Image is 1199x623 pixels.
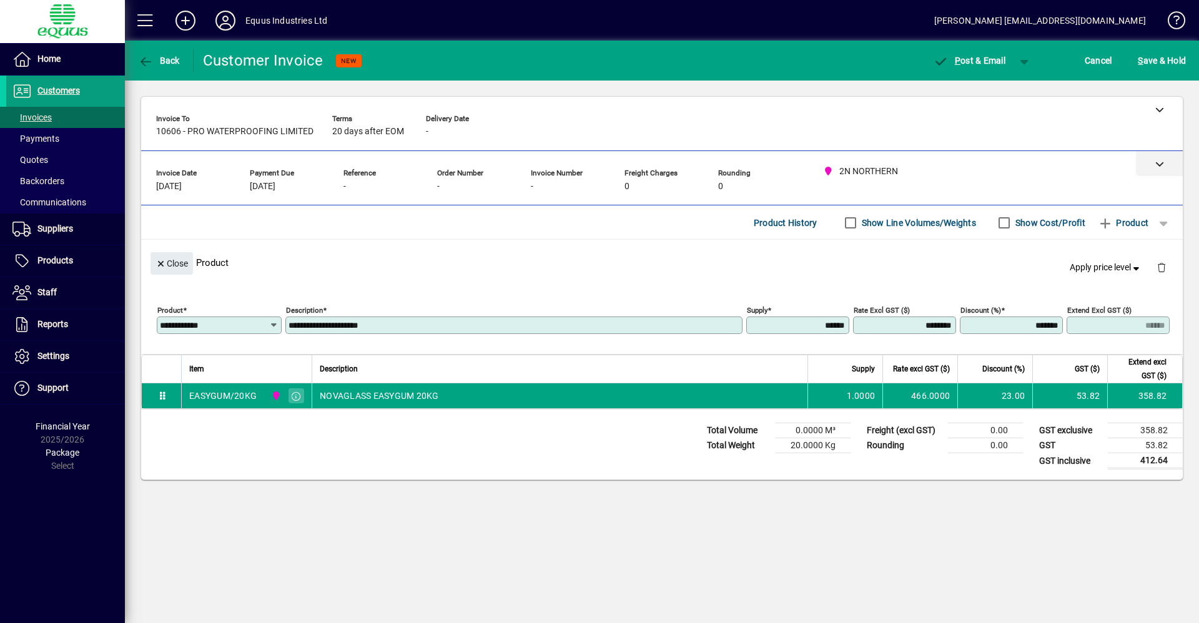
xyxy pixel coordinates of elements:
span: Reports [37,319,68,329]
span: NOVAGLASS EASYGUM 20KG [320,390,439,402]
a: Quotes [6,149,125,170]
td: Total Volume [701,423,776,438]
td: 0.0000 M³ [776,423,851,438]
td: 23.00 [957,383,1032,408]
span: - [437,182,440,192]
span: - [531,182,533,192]
span: Backorders [12,176,64,186]
span: Settings [37,351,69,361]
span: Item [189,362,204,376]
span: Product History [754,213,817,233]
a: Communications [6,192,125,213]
span: Apply price level [1070,261,1142,274]
a: Reports [6,309,125,340]
td: 20.0000 Kg [776,438,851,453]
mat-label: Discount (%) [960,306,1001,315]
span: Quotes [12,155,48,165]
a: Support [6,373,125,404]
label: Show Line Volumes/Weights [859,217,976,229]
td: 412.64 [1108,453,1183,469]
a: Knowledge Base [1158,2,1183,43]
span: Close [155,253,188,274]
button: Profile [205,9,245,32]
span: [DATE] [156,182,182,192]
span: Package [46,448,79,458]
span: Products [37,255,73,265]
span: Communications [12,197,86,207]
span: 0 [624,182,629,192]
button: Product History [749,212,822,234]
app-page-header-button: Delete [1147,262,1177,273]
span: Cancel [1085,51,1112,71]
div: 466.0000 [891,390,950,402]
span: 10606 - PRO WATERPROOFING LIMITED [156,127,313,137]
span: Product [1098,213,1148,233]
td: 0.00 [948,423,1023,438]
span: Home [37,54,61,64]
a: Backorders [6,170,125,192]
div: Customer Invoice [203,51,323,71]
span: ave & Hold [1138,51,1186,71]
mat-label: Supply [747,306,767,315]
span: S [1138,56,1143,66]
span: Supply [852,362,875,376]
td: 358.82 [1108,423,1183,438]
td: GST inclusive [1033,453,1108,469]
mat-label: Product [157,306,183,315]
span: Customers [37,86,80,96]
a: Payments [6,128,125,149]
button: Add [165,9,205,32]
div: Equus Industries Ltd [245,11,328,31]
span: 20 days after EOM [332,127,404,137]
a: Suppliers [6,213,125,245]
div: Product [141,240,1183,285]
td: 358.82 [1107,383,1182,408]
div: EASYGUM/20KG [189,390,257,402]
span: Invoices [12,112,52,122]
a: Staff [6,277,125,308]
span: Payments [12,134,59,144]
button: Close [150,252,193,275]
td: GST [1033,438,1108,453]
span: ost & Email [933,56,1005,66]
td: 53.82 [1108,438,1183,453]
button: Product [1092,212,1155,234]
td: 0.00 [948,438,1023,453]
span: 1.0000 [847,390,876,402]
button: Back [135,49,183,72]
span: - [426,127,428,137]
td: Freight (excl GST) [861,423,948,438]
mat-label: Extend excl GST ($) [1067,306,1132,315]
a: Settings [6,341,125,372]
span: GST ($) [1075,362,1100,376]
span: Rate excl GST ($) [893,362,950,376]
button: Apply price level [1065,257,1147,279]
button: Save & Hold [1135,49,1189,72]
button: Cancel [1082,49,1115,72]
span: Extend excl GST ($) [1115,355,1167,383]
td: Total Weight [701,438,776,453]
td: GST exclusive [1033,423,1108,438]
td: Rounding [861,438,948,453]
button: Delete [1147,252,1177,282]
span: [DATE] [250,182,275,192]
mat-label: Description [286,306,323,315]
span: Support [37,383,69,393]
span: P [955,56,960,66]
mat-label: Rate excl GST ($) [854,306,910,315]
span: - [343,182,346,192]
div: [PERSON_NAME] [EMAIL_ADDRESS][DOMAIN_NAME] [934,11,1146,31]
span: Financial Year [36,421,90,431]
span: Discount (%) [982,362,1025,376]
span: Suppliers [37,223,73,233]
app-page-header-button: Close [147,257,196,268]
span: NEW [341,57,357,65]
span: Staff [37,287,57,297]
span: 2N NORTHERN [268,389,282,403]
td: 53.82 [1032,383,1107,408]
span: 0 [718,182,723,192]
a: Invoices [6,107,125,128]
span: Description [320,362,358,376]
a: Home [6,44,125,75]
label: Show Cost/Profit [1013,217,1085,229]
